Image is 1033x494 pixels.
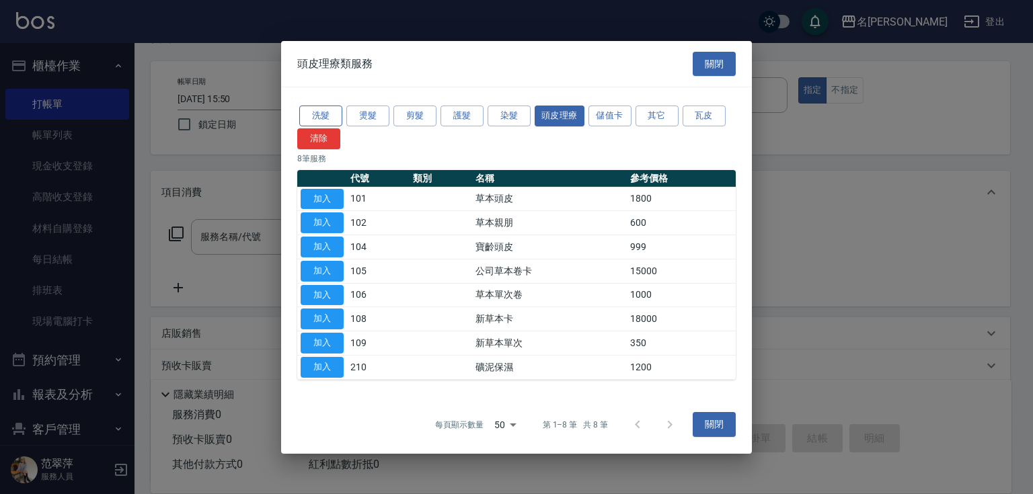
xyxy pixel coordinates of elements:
[627,235,736,259] td: 999
[347,211,410,235] td: 102
[693,51,736,76] button: 關閉
[472,235,627,259] td: 寶齡頭皮
[472,307,627,331] td: 新草本卡
[627,211,736,235] td: 600
[693,412,736,437] button: 關閉
[347,169,410,187] th: 代號
[299,106,342,126] button: 洗髮
[347,331,410,355] td: 109
[535,106,584,126] button: 頭皮理療
[435,419,484,431] p: 每頁顯示數量
[472,283,627,307] td: 草本單次卷
[301,237,344,257] button: 加入
[489,406,521,442] div: 50
[627,169,736,187] th: 參考價格
[472,169,627,187] th: 名稱
[347,187,410,211] td: 101
[297,57,373,71] span: 頭皮理療類服務
[301,261,344,282] button: 加入
[683,106,726,126] button: 瓦皮
[627,355,736,379] td: 1200
[472,331,627,355] td: 新草本單次
[488,106,531,126] button: 染髮
[441,106,484,126] button: 護髮
[301,188,344,209] button: 加入
[543,419,608,431] p: 第 1–8 筆 共 8 筆
[588,106,632,126] button: 儲值卡
[472,355,627,379] td: 礦泥保濕
[301,284,344,305] button: 加入
[347,355,410,379] td: 210
[472,187,627,211] td: 草本頭皮
[347,283,410,307] td: 106
[472,211,627,235] td: 草本親朋
[347,235,410,259] td: 104
[301,333,344,354] button: 加入
[347,307,410,331] td: 108
[472,259,627,283] td: 公司草本卷卡
[627,307,736,331] td: 18000
[410,169,472,187] th: 類別
[627,187,736,211] td: 1800
[301,212,344,233] button: 加入
[346,106,389,126] button: 燙髮
[297,128,340,149] button: 清除
[627,331,736,355] td: 350
[301,357,344,378] button: 加入
[347,259,410,283] td: 105
[297,152,736,164] p: 8 筆服務
[627,259,736,283] td: 15000
[301,308,344,329] button: 加入
[393,106,436,126] button: 剪髮
[636,106,679,126] button: 其它
[627,283,736,307] td: 1000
